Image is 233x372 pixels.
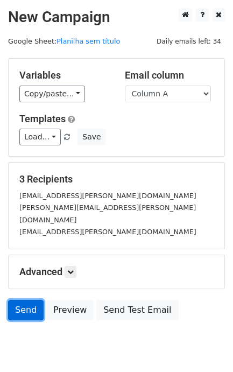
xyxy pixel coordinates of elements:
[125,69,214,81] h5: Email column
[96,300,178,320] a: Send Test Email
[19,203,196,224] small: [PERSON_NAME][EMAIL_ADDRESS][PERSON_NAME][DOMAIN_NAME]
[19,69,109,81] h5: Variables
[57,37,120,45] a: Planilha sem título
[19,86,85,102] a: Copy/paste...
[8,37,120,45] small: Google Sheet:
[8,8,225,26] h2: New Campaign
[46,300,94,320] a: Preview
[179,320,233,372] div: Widget de chat
[179,320,233,372] iframe: Chat Widget
[8,300,44,320] a: Send
[19,192,196,200] small: [EMAIL_ADDRESS][PERSON_NAME][DOMAIN_NAME]
[19,228,196,236] small: [EMAIL_ADDRESS][PERSON_NAME][DOMAIN_NAME]
[19,113,66,124] a: Templates
[19,173,214,185] h5: 3 Recipients
[153,36,225,47] span: Daily emails left: 34
[19,129,61,145] a: Load...
[19,266,214,278] h5: Advanced
[77,129,105,145] button: Save
[153,37,225,45] a: Daily emails left: 34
